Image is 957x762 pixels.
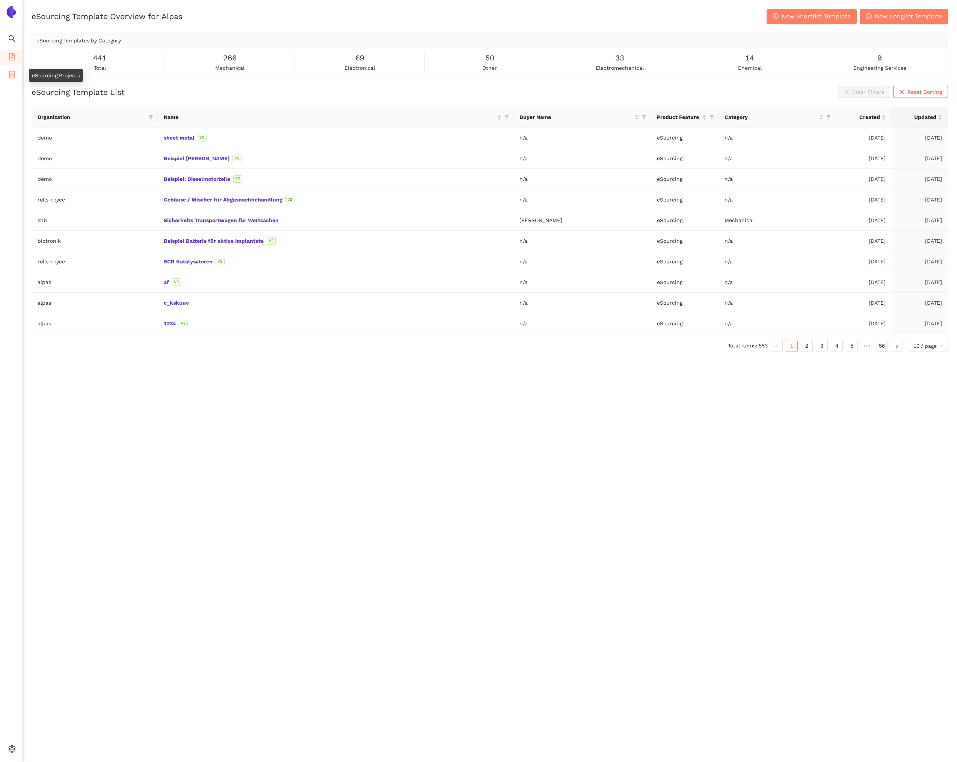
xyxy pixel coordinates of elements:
[708,111,715,123] span: filter
[728,340,768,352] li: Total items: 553
[640,111,648,123] span: filter
[913,340,943,352] span: 10 / page
[838,86,890,98] button: closeClear Filters
[835,293,892,313] td: [DATE]
[32,272,158,293] td: alpas
[32,87,125,98] h2: eSourcing Template List
[835,148,892,169] td: [DATE]
[899,89,904,95] span: close
[860,9,948,24] button: plus-circleNew Longlist Template
[642,115,646,119] span: filter
[875,12,942,21] span: New Longlist Template
[8,32,16,47] span: search
[719,313,835,334] td: n/a
[853,64,906,72] span: engineering services
[355,52,364,64] span: 69
[771,340,783,352] li: Previous Page
[651,313,719,334] td: eSourcing
[892,169,948,189] td: [DATE]
[32,313,158,334] td: alpas
[835,210,892,231] td: [DATE]
[892,293,948,313] td: [DATE]
[892,148,948,169] td: [DATE]
[801,340,813,352] li: 2
[8,50,16,65] span: file-add
[267,237,276,245] span: V2
[503,111,510,123] span: filter
[876,340,888,352] a: 56
[651,189,719,210] td: eSourcing
[38,113,146,121] span: Organization
[232,155,242,162] span: V2
[513,210,651,231] td: [PERSON_NAME]
[835,128,892,148] td: [DATE]
[909,340,948,352] div: Page Size
[158,107,513,128] th: this column's title is Name,this column is sortable
[892,313,948,334] td: [DATE]
[651,251,719,272] td: eSourcing
[835,251,892,272] td: [DATE]
[846,340,857,352] a: 5
[32,128,158,148] td: demo
[719,148,835,169] td: n/a
[223,52,237,64] span: 266
[801,340,812,352] a: 2
[36,38,121,44] span: eSourcing Templates by Category
[898,113,936,121] span: Updated
[344,64,375,72] span: electronical
[29,69,83,82] div: eSourcing Projects
[891,340,903,352] li: Next Page
[32,148,158,169] td: demo
[32,169,158,189] td: demo
[719,272,835,293] td: n/a
[826,115,831,119] span: filter
[5,6,17,18] img: Logo
[841,113,880,121] span: Created
[774,344,779,349] span: left
[719,107,835,128] th: this column's title is Category,this column is sortable
[835,272,892,293] td: [DATE]
[719,128,835,148] td: n/a
[767,9,857,24] button: plus-circleNew Shortlist Template
[32,11,183,22] h2: eSourcing Template Overview for Alpas
[651,210,719,231] td: eSourcing
[164,113,495,121] span: Name
[892,251,948,272] td: [DATE]
[866,13,872,20] span: plus-circle
[719,251,835,272] td: n/a
[773,13,779,20] span: plus-circle
[179,320,188,327] span: V2
[215,64,245,72] span: mechanical
[651,169,719,189] td: eSourcing
[651,231,719,251] td: eSourcing
[513,251,651,272] td: n/a
[513,128,651,148] td: n/a
[719,189,835,210] td: n/a
[861,340,873,352] li: Next 5 Pages
[771,340,783,352] button: left
[786,340,798,352] li: 1
[719,169,835,189] td: n/a
[198,134,207,141] span: V2
[835,189,892,210] td: [DATE]
[615,52,624,64] span: 33
[233,175,242,183] span: V2
[719,293,835,313] td: n/a
[651,293,719,313] td: eSourcing
[657,113,701,121] span: Product Feature
[738,64,762,72] span: chemical
[907,88,942,96] span: Reset Sorting
[892,210,948,231] td: [DATE]
[876,340,888,352] li: 56
[513,313,651,334] td: n/a
[835,107,892,128] th: this column's title is Created,this column is sortable
[895,344,899,349] span: right
[513,272,651,293] td: n/a
[149,115,153,119] span: filter
[892,231,948,251] td: [DATE]
[32,293,158,313] td: alpas
[513,189,651,210] td: n/a
[513,293,651,313] td: n/a
[93,52,107,64] span: 441
[786,340,797,352] a: 1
